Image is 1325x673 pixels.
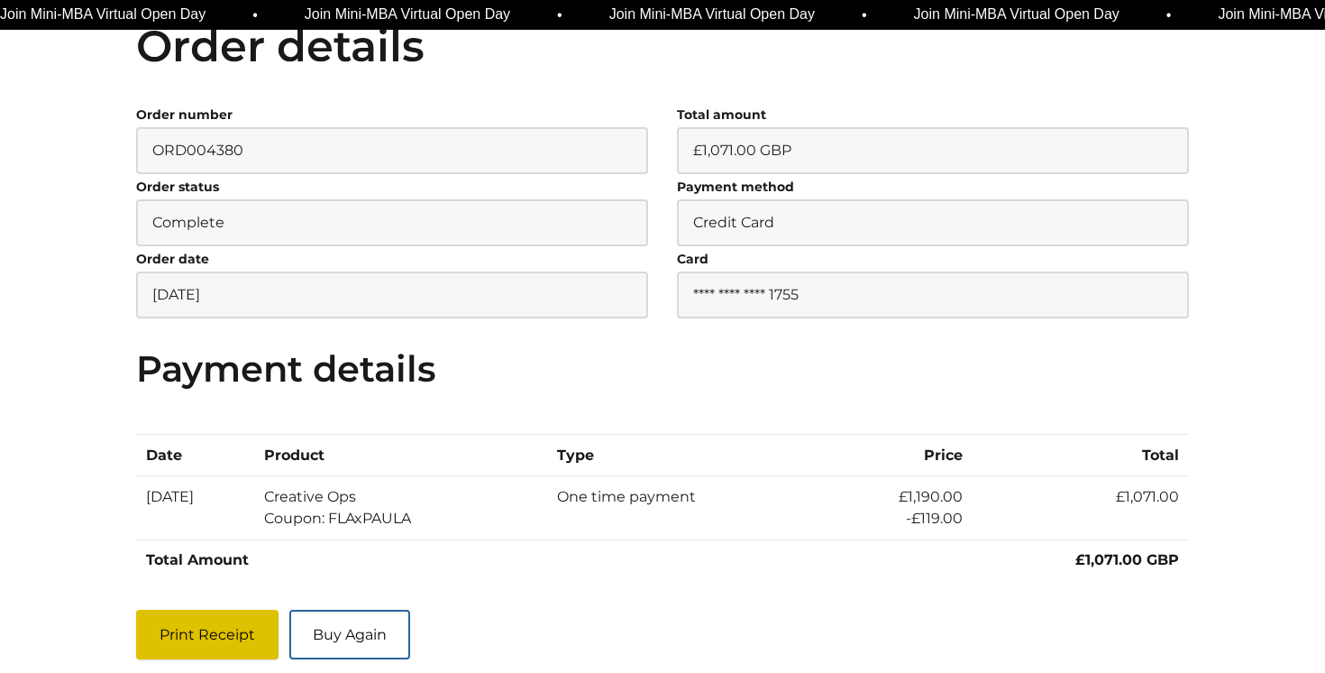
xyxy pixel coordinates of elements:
[973,476,1189,539] td: £1,071.00
[136,347,1189,391] h3: Payment details
[136,21,1189,73] h2: Order details
[557,5,562,26] span: •
[677,179,794,195] strong: Payment method
[547,435,826,476] th: Type
[136,179,219,195] strong: Order status
[136,610,279,659] button: Print Receipt
[836,508,963,530] p: -£119.00
[136,251,209,267] strong: Order date
[862,5,867,26] span: •
[136,435,254,476] th: Date
[136,199,648,246] p: Complete
[264,508,538,530] p: Coupon: FLAxPAULA
[826,476,973,539] td: £1,190.00
[136,106,233,123] strong: Order number
[136,272,648,318] p: [DATE]
[254,435,547,476] th: Product
[677,127,1189,174] p: £1,071.00 GBP
[264,486,538,508] div: Creative Ops
[973,435,1189,476] th: Total
[677,106,766,123] strong: Total amount
[547,476,826,539] td: One time payment
[1166,5,1172,26] span: •
[136,476,254,539] td: [DATE]
[146,551,249,568] strong: Total Amount
[826,435,973,476] th: Price
[677,199,1189,246] p: Credit Card
[252,5,258,26] span: •
[1075,551,1179,568] strong: £1,071.00 GBP
[136,127,648,174] p: ORD004380
[289,610,410,659] a: Buy Again
[677,251,708,267] strong: Card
